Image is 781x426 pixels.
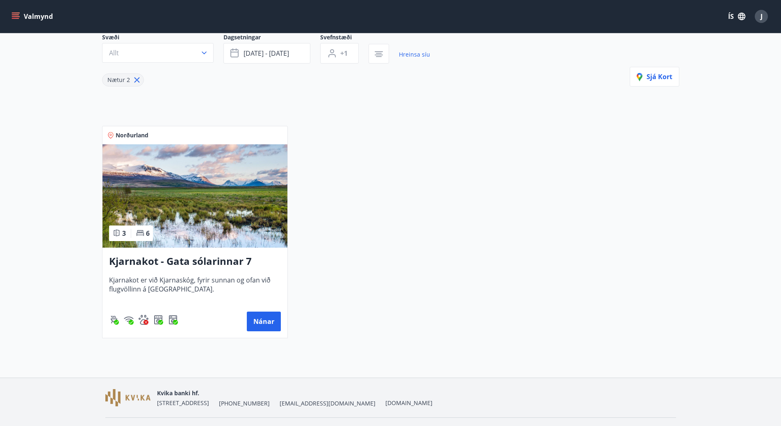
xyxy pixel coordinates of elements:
button: +1 [320,43,359,64]
button: menu [10,9,56,24]
span: Svæði [102,33,223,43]
span: +1 [340,49,348,58]
span: 3 [122,229,126,238]
span: [EMAIL_ADDRESS][DOMAIN_NAME] [280,399,376,408]
span: [PHONE_NUMBER] [219,399,270,408]
img: HJRyFFsYp6qjeUYhR4dAD8CaCEsnIFYZ05miwXoh.svg [124,315,134,325]
button: Nánar [247,312,281,331]
span: Dagsetningar [223,33,320,43]
img: Dl16BY4EX9PAW649lg1C3oBuIaAsR6QVDQBO2cTm.svg [168,315,178,325]
h3: Kjarnakot - Gata sólarinnar 7 [109,254,281,269]
span: Norðurland [116,131,148,139]
span: Kvika banki hf. [157,389,199,397]
span: Svefnstæði [320,33,369,43]
div: Þráðlaust net [124,315,134,325]
button: J [751,7,771,26]
button: Sjá kort [630,67,679,87]
a: [DOMAIN_NAME] [385,399,433,407]
span: Kjarnakot er við Kjarnaskóg, fyrir sunnan og ofan við flugvöllinn á [GEOGRAPHIC_DATA]. [109,276,281,303]
img: hddCLTAnxqFUMr1fxmbGG8zWilo2syolR0f9UjPn.svg [153,315,163,325]
div: Gasgrill [109,315,119,325]
div: Þurrkari [153,315,163,325]
span: Nætur 2 [107,76,130,84]
span: Allt [109,48,119,57]
div: Gæludýr [139,315,148,325]
div: Nætur 2 [102,73,144,87]
span: 6 [146,229,150,238]
span: J [761,12,763,21]
span: [DATE] - [DATE] [244,49,289,58]
button: ÍS [724,9,750,24]
img: Paella dish [102,144,287,248]
span: [STREET_ADDRESS] [157,399,209,407]
span: Sjá kort [637,72,672,81]
button: [DATE] - [DATE] [223,43,310,64]
a: Hreinsa síu [399,46,430,64]
button: Allt [102,43,214,63]
img: GzFmWhuCkUxVWrb40sWeioDp5tjnKZ3EtzLhRfaL.png [105,389,150,407]
div: Þvottavél [168,315,178,325]
img: pxcaIm5dSOV3FS4whs1soiYWTwFQvksT25a9J10C.svg [139,315,148,325]
img: ZXjrS3QKesehq6nQAPjaRuRTI364z8ohTALB4wBr.svg [109,315,119,325]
